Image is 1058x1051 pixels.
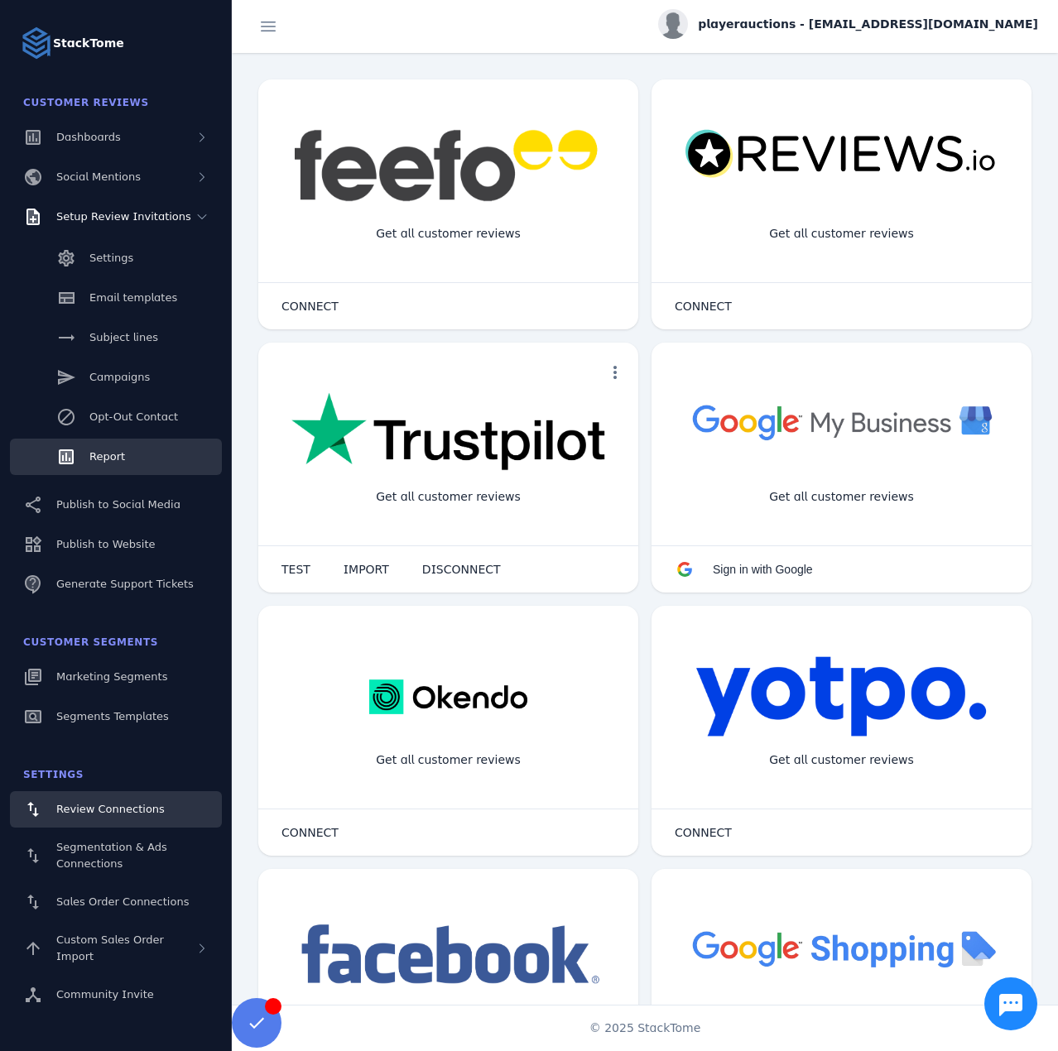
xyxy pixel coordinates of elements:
[56,498,180,511] span: Publish to Social Media
[23,636,158,648] span: Customer Segments
[291,129,605,202] img: feefo.png
[281,827,339,838] span: CONNECT
[10,831,222,881] a: Segmentation & Ads Connections
[56,131,121,143] span: Dashboards
[10,526,222,563] a: Publish to Website
[281,564,310,575] span: TEST
[56,803,165,815] span: Review Connections
[685,129,998,180] img: reviewsio.svg
[265,553,327,586] button: TEST
[10,659,222,695] a: Marketing Segments
[10,319,222,356] a: Subject lines
[20,26,53,60] img: Logo image
[56,895,189,908] span: Sales Order Connections
[422,564,501,575] span: DISCONNECT
[743,1001,939,1045] div: Import Products from Google
[89,410,178,423] span: Opt-Out Contact
[658,9,1038,39] button: playerauctions - [EMAIL_ADDRESS][DOMAIN_NAME]
[291,919,605,992] img: facebook.png
[10,240,222,276] a: Settings
[363,738,534,782] div: Get all customer reviews
[10,698,222,735] a: Segments Templates
[23,97,149,108] span: Customer Reviews
[53,35,124,52] strong: StackTome
[756,212,927,256] div: Get all customer reviews
[589,1020,701,1037] span: © 2025 StackTome
[369,655,527,738] img: okendo.webp
[713,563,813,576] span: Sign in with Google
[344,564,389,575] span: IMPORT
[89,331,158,343] span: Subject lines
[89,371,150,383] span: Campaigns
[406,553,517,586] button: DISCONNECT
[10,439,222,475] a: Report
[698,16,1038,33] span: playerauctions - [EMAIL_ADDRESS][DOMAIN_NAME]
[89,252,133,264] span: Settings
[756,475,927,519] div: Get all customer reviews
[10,791,222,828] a: Review Connections
[658,9,688,39] img: profile.jpg
[658,553,830,586] button: Sign in with Google
[10,977,222,1013] a: Community Invite
[10,280,222,316] a: Email templates
[291,392,605,473] img: trustpilot.png
[363,212,534,256] div: Get all customer reviews
[89,450,125,463] span: Report
[23,769,84,780] span: Settings
[56,710,169,722] span: Segments Templates
[363,475,534,519] div: Get all customer reviews
[599,356,632,389] button: more
[56,538,155,550] span: Publish to Website
[327,553,406,586] button: IMPORT
[89,291,177,304] span: Email templates
[56,988,154,1001] span: Community Invite
[10,487,222,523] a: Publish to Social Media
[675,827,732,838] span: CONNECT
[56,210,191,223] span: Setup Review Invitations
[695,655,988,738] img: yotpo.png
[56,170,141,183] span: Social Mentions
[56,841,167,870] span: Segmentation & Ads Connections
[685,392,998,451] img: googlebusiness.png
[10,884,222,920] a: Sales Order Connections
[675,300,732,312] span: CONNECT
[56,578,194,590] span: Generate Support Tickets
[56,933,164,962] span: Custom Sales Order Import
[756,738,927,782] div: Get all customer reviews
[10,399,222,435] a: Opt-Out Contact
[658,290,748,323] button: CONNECT
[281,300,339,312] span: CONNECT
[265,816,355,849] button: CONNECT
[56,670,167,683] span: Marketing Segments
[10,359,222,396] a: Campaigns
[265,290,355,323] button: CONNECT
[658,816,748,849] button: CONNECT
[10,566,222,602] a: Generate Support Tickets
[685,919,998,977] img: googleshopping.png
